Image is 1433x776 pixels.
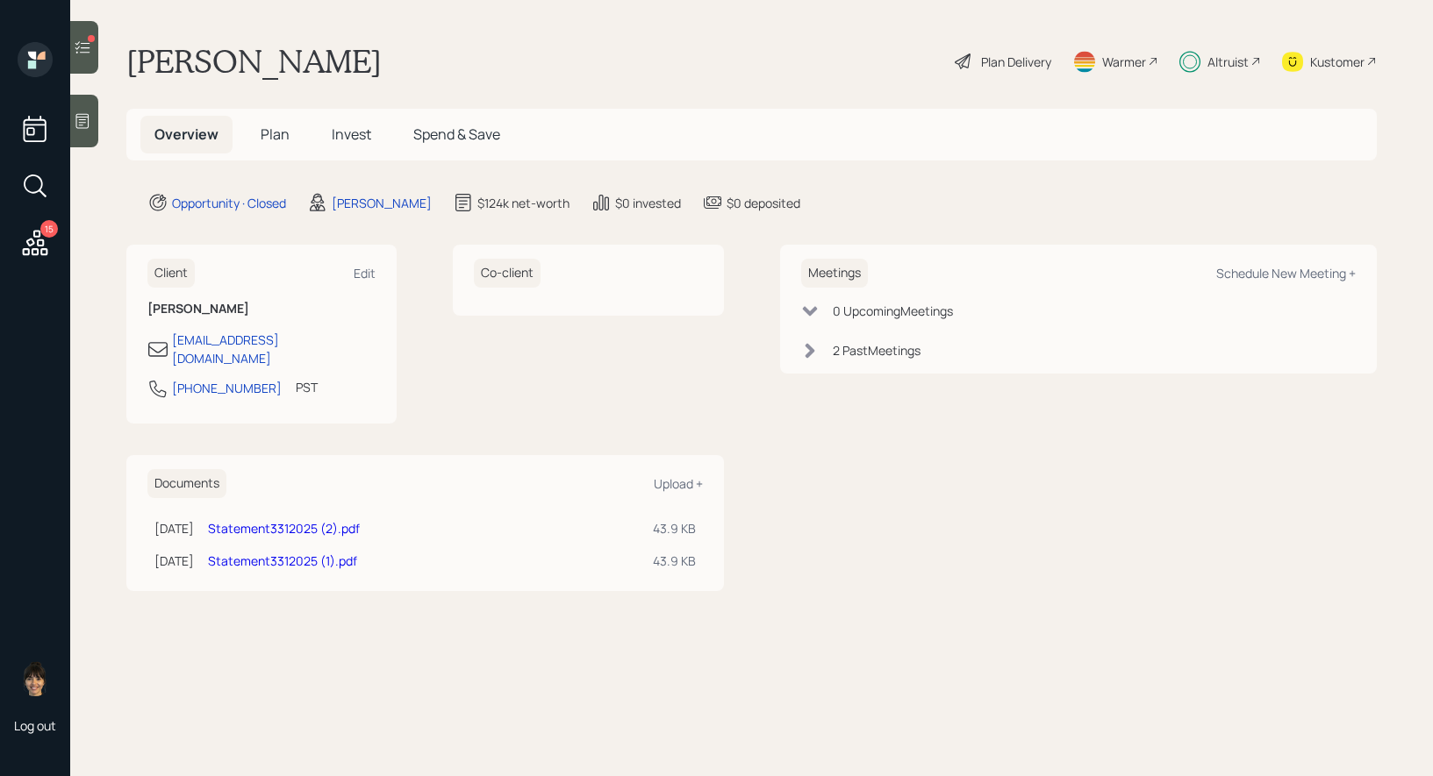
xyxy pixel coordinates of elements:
span: Overview [154,125,219,144]
div: Log out [14,717,56,734]
div: Edit [354,265,376,281]
span: Plan [261,125,290,144]
h6: Documents [147,469,226,498]
span: Invest [332,125,371,144]
div: [PHONE_NUMBER] [172,379,282,397]
div: [PERSON_NAME] [332,194,432,212]
div: Schedule New Meeting + [1216,265,1356,281]
div: PST [296,378,318,396]
h1: [PERSON_NAME] [126,42,382,81]
h6: Co-client [474,259,541,288]
div: 15 [40,220,58,238]
div: $0 invested [615,194,681,212]
a: Statement3312025 (1).pdf [208,552,357,569]
div: $0 deposited [727,194,800,212]
h6: [PERSON_NAME] [147,302,376,317]
span: Spend & Save [413,125,500,144]
div: 43.9 KB [653,519,696,538]
div: Opportunity · Closed [172,194,286,212]
div: 0 Upcoming Meeting s [833,302,953,320]
div: Warmer [1102,53,1146,71]
div: Kustomer [1310,53,1365,71]
div: [DATE] [154,552,194,570]
h6: Meetings [801,259,868,288]
div: 43.9 KB [653,552,696,570]
div: Altruist [1207,53,1249,71]
img: treva-nostdahl-headshot.png [18,661,53,696]
div: [EMAIL_ADDRESS][DOMAIN_NAME] [172,331,376,367]
div: Upload + [654,475,703,492]
div: 2 Past Meeting s [833,341,921,360]
h6: Client [147,259,195,288]
div: Plan Delivery [981,53,1051,71]
div: [DATE] [154,519,194,538]
a: Statement3312025 (2).pdf [208,520,360,537]
div: $124k net-worth [477,194,570,212]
